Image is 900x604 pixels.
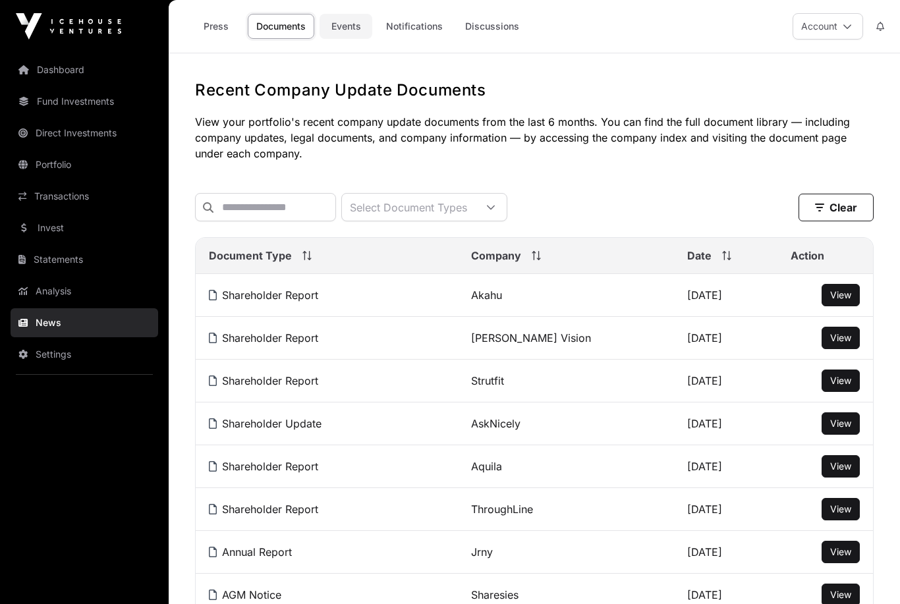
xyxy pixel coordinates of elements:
a: Discussions [457,14,528,39]
td: [DATE] [674,402,778,445]
a: Sharesies [471,588,519,601]
a: Dashboard [11,55,158,84]
a: Shareholder Report [209,503,318,516]
a: Notifications [378,14,451,39]
button: Clear [799,194,874,221]
span: View [830,589,851,600]
span: Company [471,248,521,263]
a: Shareholder Update [209,417,322,430]
a: View [830,417,851,430]
p: View your portfolio's recent company update documents from the last 6 months. You can find the fu... [195,114,874,161]
a: Statements [11,245,158,274]
a: Shareholder Report [209,288,318,302]
a: View [830,588,851,601]
span: View [830,546,851,557]
td: [DATE] [674,360,778,402]
td: [DATE] [674,317,778,360]
button: View [822,412,860,435]
td: [DATE] [674,445,778,488]
a: News [11,308,158,337]
a: Shareholder Report [209,460,318,473]
button: Account [793,13,863,40]
a: Aquila [471,460,502,473]
h1: Recent Company Update Documents [195,80,874,101]
a: Settings [11,340,158,369]
a: Invest [11,213,158,242]
a: View [830,503,851,516]
button: View [822,541,860,563]
td: [DATE] [674,531,778,574]
div: Select Document Types [342,194,475,221]
a: Press [190,14,242,39]
a: AGM Notice [209,588,281,601]
a: View [830,331,851,344]
span: View [830,460,851,472]
a: ThroughLine [471,503,533,516]
span: View [830,418,851,429]
span: Document Type [209,248,292,263]
a: Direct Investments [11,119,158,148]
button: View [822,498,860,520]
td: [DATE] [674,274,778,317]
a: View [830,288,851,302]
span: View [830,332,851,343]
a: Akahu [471,288,502,302]
span: View [830,503,851,514]
a: Annual Report [209,545,292,559]
iframe: Chat Widget [834,541,900,604]
img: Icehouse Ventures Logo [16,13,121,40]
span: Action [791,248,824,263]
a: View [830,460,851,473]
span: View [830,375,851,386]
span: Date [687,248,712,263]
a: Shareholder Report [209,331,318,344]
a: Strutfit [471,374,504,387]
a: View [830,545,851,559]
span: View [830,289,851,300]
a: AskNicely [471,417,520,430]
td: [DATE] [674,488,778,531]
a: Fund Investments [11,87,158,116]
a: Portfolio [11,150,158,179]
a: Documents [248,14,314,39]
a: Transactions [11,182,158,211]
button: View [822,455,860,478]
button: View [822,284,860,306]
button: View [822,370,860,392]
a: Jrny [471,545,493,559]
a: Events [320,14,372,39]
a: Shareholder Report [209,374,318,387]
a: [PERSON_NAME] Vision [471,331,591,344]
a: View [830,374,851,387]
button: View [822,327,860,349]
a: Analysis [11,277,158,306]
